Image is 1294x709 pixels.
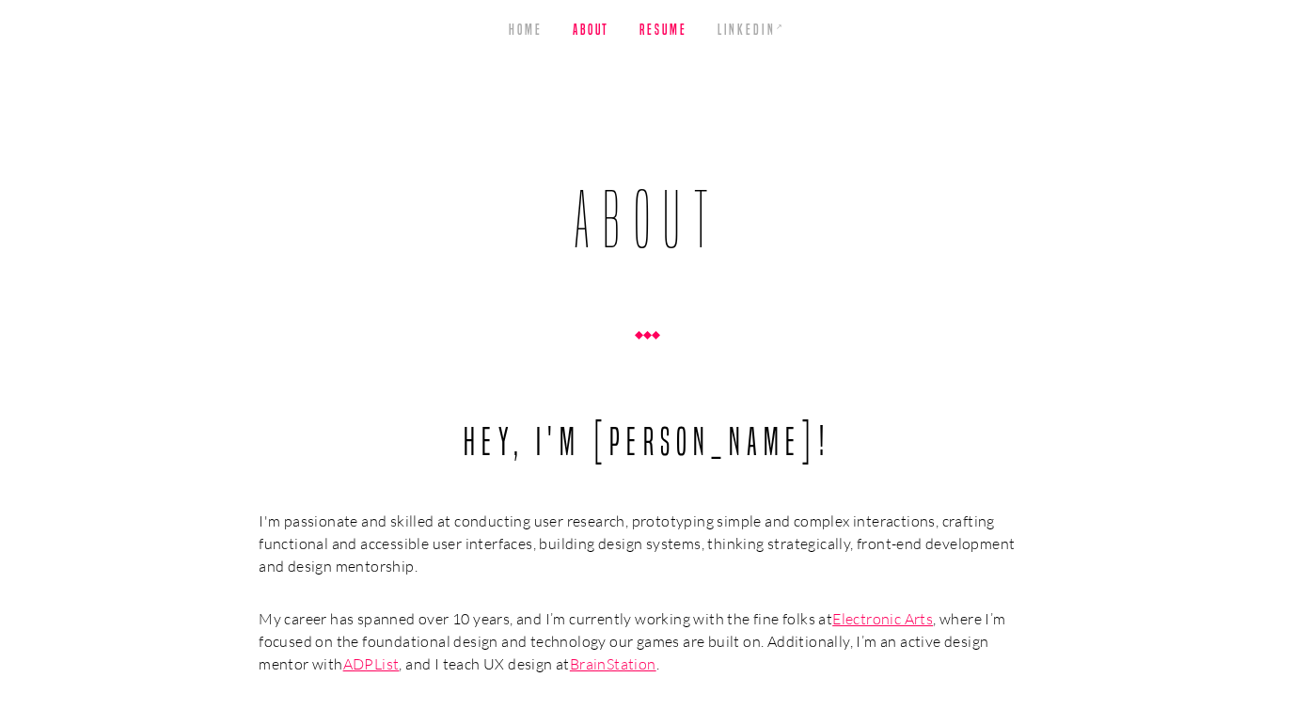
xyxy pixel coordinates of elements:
a: BrainStation [570,654,656,673]
h1: About [259,169,1035,271]
h2: Hey, I'm [PERSON_NAME]! [259,331,1035,465]
sup: ↗ [776,22,785,31]
a: ADPList [343,654,400,673]
p: I'm passionate and skilled at conducting user research, prototyping simple and complex interactio... [259,510,1035,577]
a: Electronic Arts [832,609,933,628]
p: My career has spanned over 10 years, and I’m currently working with the fine folks at , where I’m... [259,607,1035,675]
